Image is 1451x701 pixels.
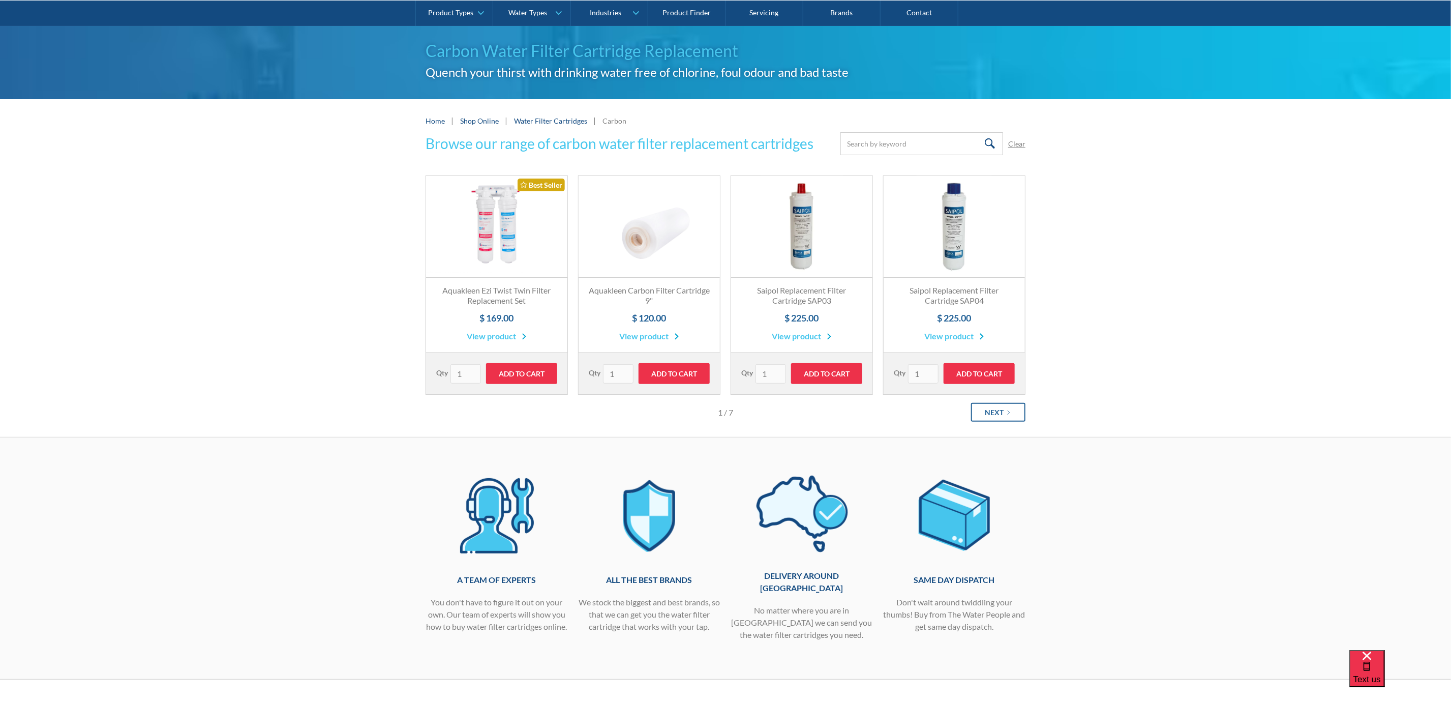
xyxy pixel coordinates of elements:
[731,570,873,594] h4: Delivery around [GEOGRAPHIC_DATA]
[426,39,1025,63] h1: Carbon Water Filter Cartridge Replacement
[589,285,710,307] h3: Aquakleen Carbon Filter Cartridge 9"
[450,468,543,564] img: [Water Filter Cartridges] A team of experts
[944,363,1015,384] input: Add to Cart
[791,363,862,384] input: Add to Cart
[436,367,448,378] label: Qty
[426,574,568,586] h4: A team of experts
[908,468,1001,564] img: [Water Filter Cartridges] Same day dispatch
[428,9,473,17] div: Product Types
[628,406,823,419] div: Page 1 of 7
[426,395,1025,422] div: List
[602,115,626,126] div: Carbon
[578,574,720,586] h4: All the best brands
[504,114,509,127] div: |
[589,367,600,378] label: Qty
[1008,138,1025,149] a: Clear
[726,1,803,26] a: Servicing
[883,574,1025,586] h4: Same Day Dispatch
[971,403,1025,422] a: Next Page
[450,114,455,127] div: |
[840,132,1025,155] form: Email Form
[883,596,1025,633] p: Don't wait around twiddling your thumbs! Buy from The Water People and get same day dispatch.
[426,596,568,633] p: You don't have to figure it out on your own. Our team of experts will show you how to buy water f...
[493,1,570,26] a: Water Types
[578,596,720,633] p: We stock the biggest and best brands, so that we can get you the water filter cartridge that work...
[620,330,679,342] a: View product
[514,116,587,125] a: Water Filter Cartridges
[571,1,648,26] a: Industries
[881,1,958,26] a: Contact
[426,176,567,278] a: Best Seller
[741,367,753,378] label: Qty
[755,468,849,560] img: [Water Filter Cartridges] Delivery around Australia
[741,285,862,307] h3: Saipol Replacement Filter Cartridge SAP03
[426,133,813,154] h3: Browse our range of carbon water filter replacement cartridges
[486,363,557,384] input: Add to Cart
[639,363,710,384] input: Add to Cart
[731,604,873,641] p: No matter where you are in [GEOGRAPHIC_DATA] we can send you the water filter cartridges you need.
[894,285,1015,307] h3: Saipol Replacement Filter Cartridge SAP04
[741,311,862,325] h4: $ 225.00
[416,1,493,26] a: Product Types
[426,115,445,126] a: Home
[803,1,881,26] a: Brands
[467,330,527,342] a: View product
[590,9,621,17] div: Industries
[509,9,548,17] div: Water Types
[589,311,710,325] h4: $ 120.00
[1349,650,1451,701] iframe: podium webchat widget bubble
[426,63,1025,81] h2: Quench your thirst with drinking water free of chlorine, foul odour and bad taste
[894,311,1015,325] h4: $ 225.00
[436,285,557,307] h3: Aquakleen Ezi Twist Twin Filter Replacement Set
[436,311,557,325] h4: $ 169.00
[985,407,1004,418] div: Next
[460,115,499,126] a: Shop Online
[840,132,1003,155] input: Search by keyword
[603,468,696,564] img: [Water Filter Cartridges] All the best brands
[925,330,984,342] a: View product
[592,114,597,127] div: |
[648,1,725,26] a: Product Finder
[772,330,832,342] a: View product
[518,179,565,191] div: Best Seller
[894,367,905,378] label: Qty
